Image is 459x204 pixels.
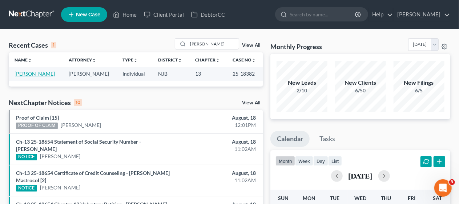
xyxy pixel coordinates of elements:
h3: Monthly Progress [270,42,322,51]
div: 11:02AM [181,145,256,153]
span: 3 [449,179,455,185]
i: unfold_more [133,58,138,63]
td: NJB [152,67,189,80]
div: 6/5 [394,87,444,94]
h2: [DATE] [349,172,373,180]
a: Tasks [313,131,342,147]
i: unfold_more [216,58,220,63]
iframe: Intercom live chat [434,179,452,197]
i: unfold_more [178,58,182,63]
input: Search by name... [290,8,356,21]
div: 10 [74,99,82,106]
a: Attorneyunfold_more [69,57,96,63]
div: 12:01PM [181,121,256,129]
a: [PERSON_NAME] [40,184,80,191]
a: [PERSON_NAME] [61,121,101,129]
a: Chapterunfold_more [195,57,220,63]
td: 13 [189,67,227,80]
a: Proof of Claim [15] [16,115,59,121]
a: Client Portal [140,8,188,21]
td: Individual [117,67,152,80]
span: Sat [433,195,442,201]
div: PROOF OF CLAIM [16,123,58,129]
div: NOTICE [16,185,37,192]
div: New Leads [277,79,327,87]
div: 11:02AM [181,177,256,184]
div: NextChapter Notices [9,98,82,107]
span: Mon [303,195,315,201]
i: unfold_more [28,58,32,63]
a: Typeunfold_more [122,57,138,63]
div: 1 [51,42,56,48]
span: Wed [354,195,366,201]
button: day [313,156,328,166]
div: August, 18 [181,138,256,145]
span: Tue [330,195,339,201]
button: list [328,156,342,166]
span: New Case [76,12,100,17]
input: Search by name... [188,39,239,49]
div: New Clients [335,79,386,87]
span: Sun [278,195,289,201]
a: [PERSON_NAME] [394,8,450,21]
button: month [275,156,295,166]
a: Help [369,8,393,21]
a: [PERSON_NAME] [40,153,80,160]
div: NOTICE [16,154,37,160]
a: DebtorCC [188,8,229,21]
div: August, 18 [181,114,256,121]
span: Fri [408,195,415,201]
a: Calendar [270,131,310,147]
a: Districtunfold_more [158,57,182,63]
a: View All [242,43,260,48]
i: unfold_more [92,58,96,63]
div: 2/10 [277,87,327,94]
div: New Filings [394,79,444,87]
span: Thu [381,195,391,201]
td: 25-18382 [227,67,263,80]
a: Ch-13 25-18654 Statement of Social Security Number - [PERSON_NAME] [16,139,141,152]
a: Nameunfold_more [15,57,32,63]
a: Home [109,8,140,21]
td: [PERSON_NAME] [63,67,117,80]
div: Recent Cases [9,41,56,49]
a: View All [242,100,260,105]
a: Ch-13 25-18654 Certificate of Credit Counseling - [PERSON_NAME] Mastrocol [2] [16,170,170,183]
i: unfold_more [252,58,256,63]
button: week [295,156,313,166]
a: Case Nounfold_more [233,57,256,63]
div: August, 18 [181,169,256,177]
a: [PERSON_NAME] [15,71,55,77]
div: 6/50 [335,87,386,94]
